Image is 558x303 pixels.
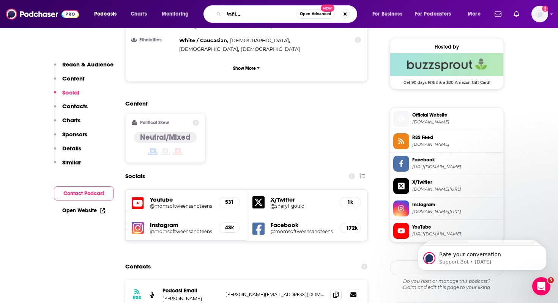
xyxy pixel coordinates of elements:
[410,8,462,20] button: open menu
[126,8,151,20] a: Charts
[393,223,500,239] a: YouTube[URL][DOMAIN_NAME]
[532,277,550,295] iframe: Intercom live chat
[390,53,503,84] a: Buzzsprout Deal: Get 90 days FREE & a $20 Amazon Gift Card!
[390,278,504,284] span: Do you host or manage this podcast?
[390,260,504,275] button: Claim This Podcast
[531,6,548,22] span: Logged in as ldigiovine
[271,203,334,209] h5: @sheryl_gould
[62,75,85,82] p: Content
[54,159,81,173] button: Similar
[271,196,334,203] h5: X/Twitter
[346,225,355,231] h5: 172k
[54,61,113,75] button: Reach & Audience
[531,6,548,22] button: Show profile menu
[390,44,503,50] div: Hosted by
[162,295,219,302] p: [PERSON_NAME]
[415,9,451,19] span: For Podcasters
[125,169,145,183] h2: Socials
[132,61,361,75] button: Show More
[393,200,500,216] a: Instagram[DOMAIN_NAME][URL]
[271,221,334,229] h5: Facebook
[412,112,500,118] span: Official Website
[125,259,151,274] h2: Contacts
[179,37,227,43] span: White / Caucasian
[412,201,500,208] span: Instagram
[62,89,79,96] p: Social
[62,159,81,166] p: Similar
[133,295,141,301] h3: RSS
[230,37,289,43] span: [DEMOGRAPHIC_DATA]
[150,221,213,229] h5: Instagram
[390,76,503,85] span: Get 90 days FREE & a $20 Amazon Gift Card!
[140,120,169,125] h2: Political Skew
[346,199,355,205] h5: 1k
[62,207,105,214] a: Open Website
[162,9,189,19] span: Monitoring
[125,100,361,107] h2: Content
[531,6,548,22] img: User Profile
[179,46,238,52] span: [DEMOGRAPHIC_DATA]
[230,36,290,45] span: ,
[393,133,500,149] a: RSS Feed[DOMAIN_NAME]
[225,291,324,298] p: [PERSON_NAME][EMAIL_ADDRESS][DOMAIN_NAME]
[156,8,199,20] button: open menu
[179,45,239,54] span: ,
[54,103,88,117] button: Contacts
[511,8,522,21] a: Show notifications dropdown
[6,7,79,21] img: Podchaser - Follow, Share and Rate Podcasts
[89,8,126,20] button: open menu
[367,8,412,20] button: open menu
[241,46,300,52] span: [DEMOGRAPHIC_DATA]
[62,103,88,110] p: Contacts
[54,89,79,103] button: Social
[62,117,80,124] p: Charts
[462,8,490,20] button: open menu
[271,229,334,234] a: @momsoftweensandteens
[225,199,233,205] h5: 531
[150,229,213,234] a: @momsoftweensandteens
[390,53,503,76] img: Buzzsprout Deal: Get 90 days FREE & a $20 Amazon Gift Card!
[140,133,191,142] h4: Neutral/Mixed
[162,287,219,294] p: Podcast Email
[412,209,500,215] span: instagram.com/momsoftweensandteens
[224,8,296,20] input: Search podcasts, credits, & more...
[94,9,117,19] span: Podcasts
[211,5,364,23] div: Search podcasts, credits, & more...
[54,75,85,89] button: Content
[62,61,113,68] p: Reach & Audience
[150,203,213,209] a: @momsoftweensandteens
[54,131,87,145] button: Sponsors
[132,222,144,234] img: iconImage
[179,22,229,28] span: Strategists/Planners
[131,9,147,19] span: Charts
[62,131,87,138] p: Sponsors
[548,277,554,283] span: 5
[393,156,500,172] a: Facebook[URL][DOMAIN_NAME]
[412,164,500,170] span: https://www.facebook.com/momsoftweensandteens
[412,134,500,141] span: RSS Feed
[412,119,500,125] span: momsoftweensandteenspodcast.com
[468,9,481,19] span: More
[412,179,500,186] span: X/Twitter
[232,22,254,28] span: Teachers
[54,145,81,159] button: Details
[492,8,504,21] a: Show notifications dropdown
[393,111,500,127] a: Official Website[DOMAIN_NAME]
[321,5,334,12] span: New
[179,36,228,45] span: ,
[233,66,256,71] p: Show More
[412,156,500,163] span: Facebook
[412,186,500,192] span: twitter.com/sheryl_gould
[257,22,302,28] span: Principals/Owners
[393,178,500,194] a: X/Twitter[DOMAIN_NAME][URL]
[225,224,233,231] h5: 43k
[390,278,504,290] div: Claim and edit this page to your liking.
[54,117,80,131] button: Charts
